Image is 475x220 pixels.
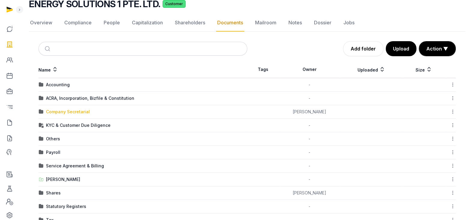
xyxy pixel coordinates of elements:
[279,78,340,92] td: -
[39,136,44,141] img: folder.svg
[46,122,111,128] div: KYC & Customer Due Diligence
[39,150,44,155] img: folder.svg
[46,109,90,115] div: Company Secretarial
[46,149,60,155] div: Payroll
[39,82,44,87] img: folder.svg
[29,14,465,32] nav: Tabs
[102,14,121,32] a: People
[39,109,44,114] img: folder.svg
[46,82,70,88] div: Accounting
[313,14,333,32] a: Dossier
[342,14,356,32] a: Jobs
[39,123,44,128] img: folder-locked-icon.svg
[41,42,55,55] button: Submit
[247,61,279,78] th: Tags
[254,14,278,32] a: Mailroom
[39,177,44,182] img: folder-upload.svg
[46,95,134,101] div: ACRA, Incorporation, Bizfile & Constitution
[343,41,383,56] a: Add folder
[38,61,247,78] th: Name
[279,186,340,200] td: [PERSON_NAME]
[386,41,416,56] button: Upload
[46,176,80,182] div: [PERSON_NAME]
[279,159,340,173] td: -
[46,163,104,169] div: Service Agreement & Billing
[46,136,60,142] div: Others
[39,163,44,168] img: folder.svg
[279,92,340,105] td: -
[216,14,244,32] a: Documents
[419,41,455,56] button: Action ▼
[131,14,164,32] a: Capitalization
[279,146,340,159] td: -
[279,200,340,213] td: -
[39,96,44,101] img: folder.svg
[403,61,445,78] th: Size
[39,191,44,195] img: folder.svg
[279,61,340,78] th: Owner
[287,14,303,32] a: Notes
[340,61,403,78] th: Uploaded
[29,14,53,32] a: Overview
[46,190,61,196] div: Shares
[279,173,340,186] td: -
[46,203,86,209] div: Statutory Registers
[279,132,340,146] td: -
[39,204,44,209] img: folder.svg
[279,105,340,119] td: [PERSON_NAME]
[279,119,340,132] td: -
[63,14,93,32] a: Compliance
[174,14,206,32] a: Shareholders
